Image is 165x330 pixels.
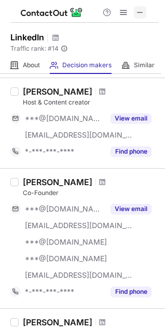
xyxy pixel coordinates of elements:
div: Host & Content creator [23,98,159,107]
span: Decision makers [62,61,112,69]
span: ***@[DOMAIN_NAME] [25,204,104,214]
div: [PERSON_NAME] [23,317,92,327]
span: Traffic rank: # 14 [10,45,59,52]
img: ContactOut v5.3.10 [21,6,83,19]
button: Reveal Button [111,287,152,297]
button: Reveal Button [111,146,152,157]
span: ***@[DOMAIN_NAME] [25,114,104,123]
span: [EMAIL_ADDRESS][DOMAIN_NAME] [25,130,133,140]
span: Similar [134,61,155,69]
h1: LinkedIn [10,31,44,43]
div: Co-Founder [23,188,159,198]
span: [EMAIL_ADDRESS][DOMAIN_NAME] [25,221,133,230]
span: [EMAIL_ADDRESS][DOMAIN_NAME] [25,271,133,280]
div: [PERSON_NAME] [23,177,92,187]
button: Reveal Button [111,204,152,214]
span: ***@[DOMAIN_NAME] [25,237,107,247]
button: Reveal Button [111,113,152,124]
div: [PERSON_NAME] [23,86,92,97]
span: ***@[DOMAIN_NAME] [25,254,107,263]
span: About [23,61,40,69]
